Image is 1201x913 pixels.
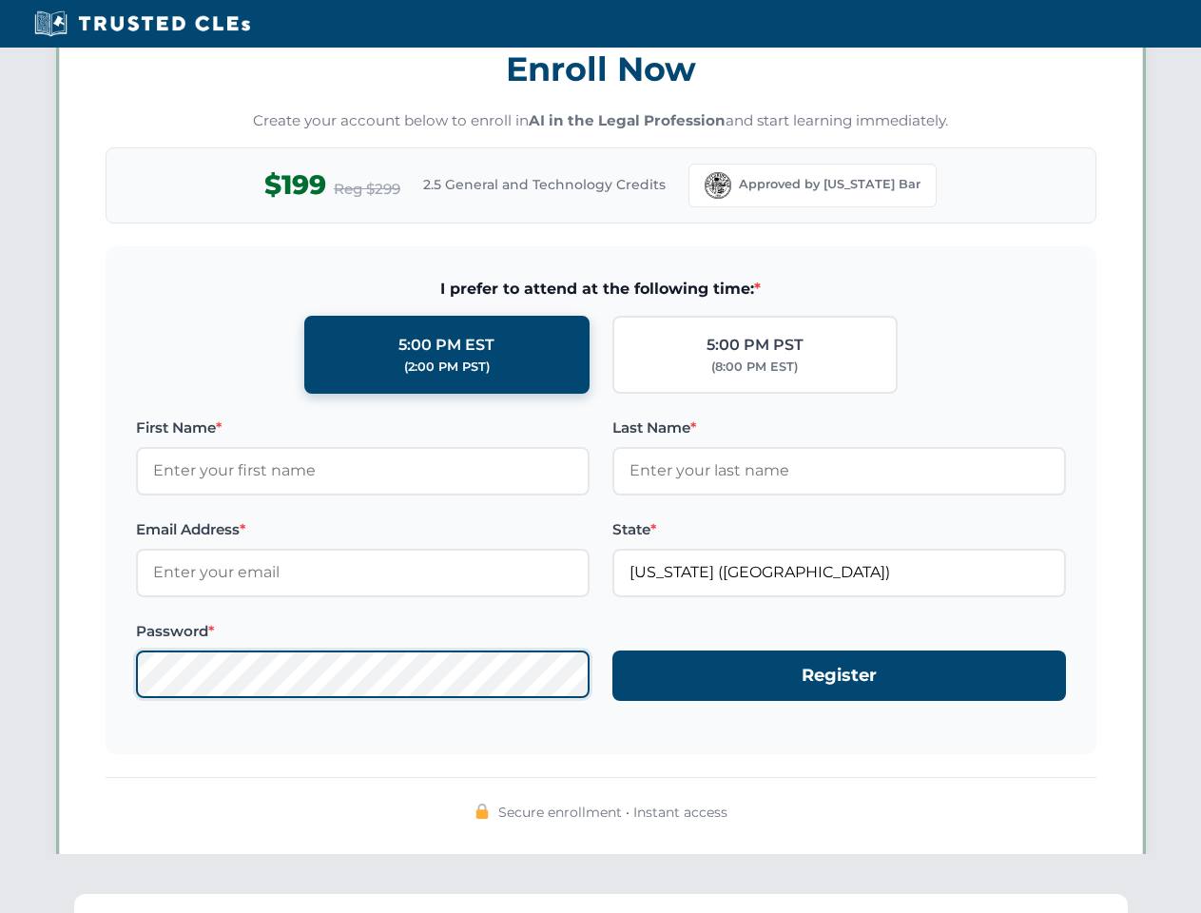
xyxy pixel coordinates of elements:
[739,175,920,194] span: Approved by [US_STATE] Bar
[498,802,727,823] span: Secure enrollment • Instant access
[264,164,326,206] span: $199
[612,417,1066,439] label: Last Name
[106,110,1096,132] p: Create your account below to enroll in and start learning immediately.
[29,10,256,38] img: Trusted CLEs
[707,333,804,358] div: 5:00 PM PST
[612,549,1066,596] input: Florida (FL)
[404,358,490,377] div: (2:00 PM PST)
[136,417,590,439] label: First Name
[398,333,494,358] div: 5:00 PM EST
[334,178,400,201] span: Reg $299
[475,804,490,819] img: 🔒
[705,172,731,199] img: Florida Bar
[423,174,666,195] span: 2.5 General and Technology Credits
[612,447,1066,495] input: Enter your last name
[136,620,590,643] label: Password
[711,358,798,377] div: (8:00 PM EST)
[136,447,590,495] input: Enter your first name
[136,518,590,541] label: Email Address
[136,277,1066,301] span: I prefer to attend at the following time:
[529,111,726,129] strong: AI in the Legal Profession
[106,39,1096,99] h3: Enroll Now
[612,651,1066,701] button: Register
[136,549,590,596] input: Enter your email
[612,518,1066,541] label: State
